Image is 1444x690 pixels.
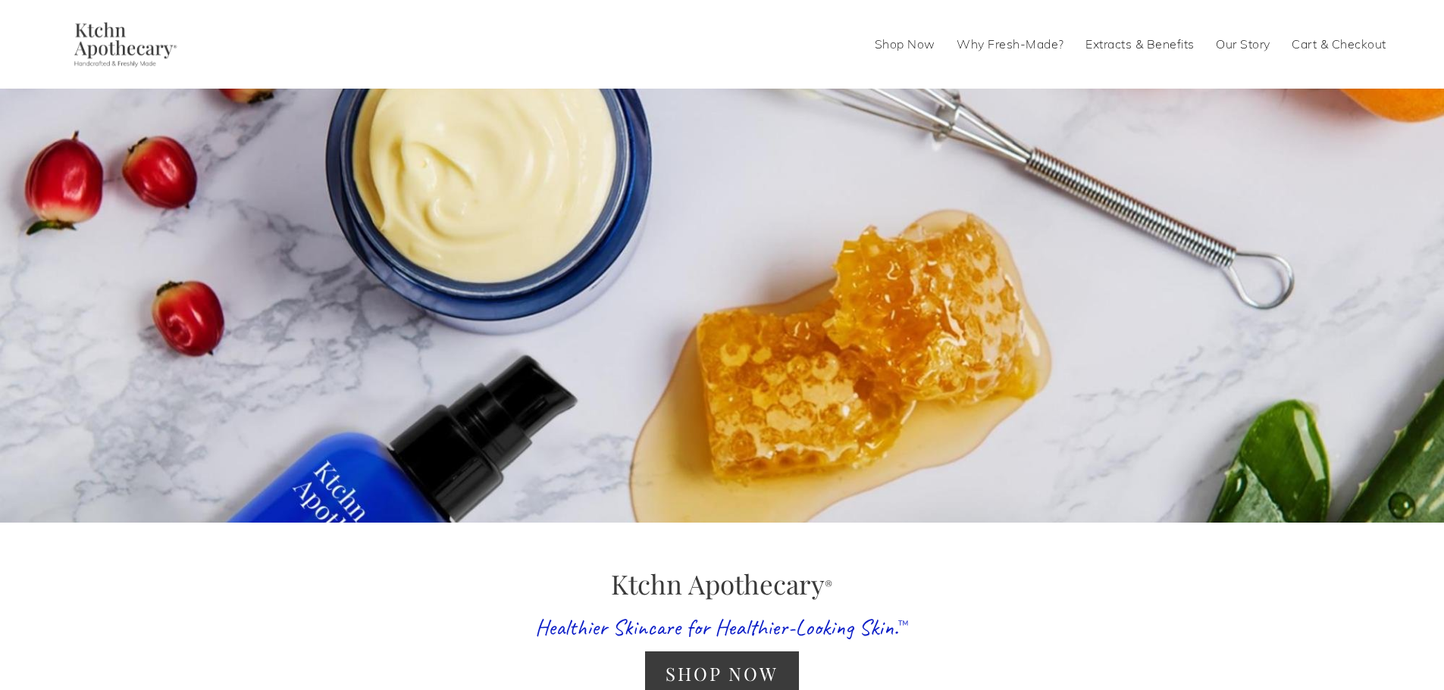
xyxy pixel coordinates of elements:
a: Our Story [1216,33,1270,57]
sup: ® [825,577,832,592]
span: Healthier Skincare for Healthier-Looking Skin. [535,613,898,642]
a: Shop Now [875,33,935,57]
a: Extracts & Benefits [1085,33,1195,57]
a: Why Fresh-Made? [957,33,1064,57]
span: Ktchn Apothecary [611,566,832,601]
sup: ™ [898,617,909,632]
img: Ktchn Apothecary [58,22,187,67]
a: Cart & Checkout [1292,33,1386,57]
